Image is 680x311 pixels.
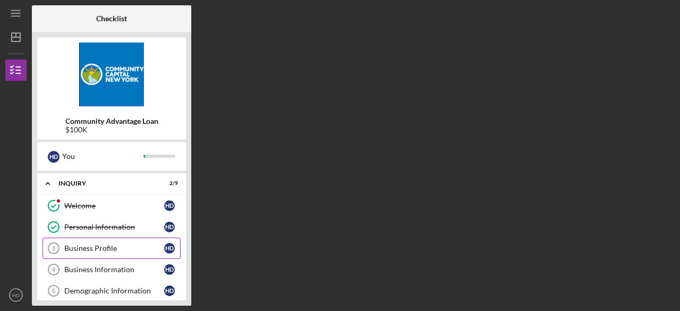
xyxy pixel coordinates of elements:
tspan: 5 [52,288,55,294]
div: Business Information [64,265,164,274]
div: H D [164,285,175,296]
div: Business Profile [64,244,164,253]
b: Checklist [96,14,127,23]
div: You [62,147,143,165]
div: Welcome [64,201,164,210]
div: H D [164,222,175,232]
div: Personal Information [64,223,164,231]
a: Personal InformationHD [42,216,181,238]
tspan: 4 [52,266,56,273]
a: 4Business InformationHD [42,259,181,280]
a: 3Business ProfileHD [42,238,181,259]
text: HD [12,292,20,298]
div: Inquiry [58,180,151,187]
div: H D [164,264,175,275]
b: Community Advantage Loan [65,117,158,125]
tspan: 3 [52,245,55,251]
div: Demographic Information [64,287,164,295]
button: HD [5,284,27,306]
div: $100K [65,125,158,134]
img: Product logo [37,43,186,106]
a: WelcomeHD [42,195,181,216]
div: H D [164,243,175,254]
div: 2 / 9 [159,180,178,187]
div: H D [48,151,59,163]
a: 5Demographic InformationHD [42,280,181,301]
div: H D [164,200,175,211]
